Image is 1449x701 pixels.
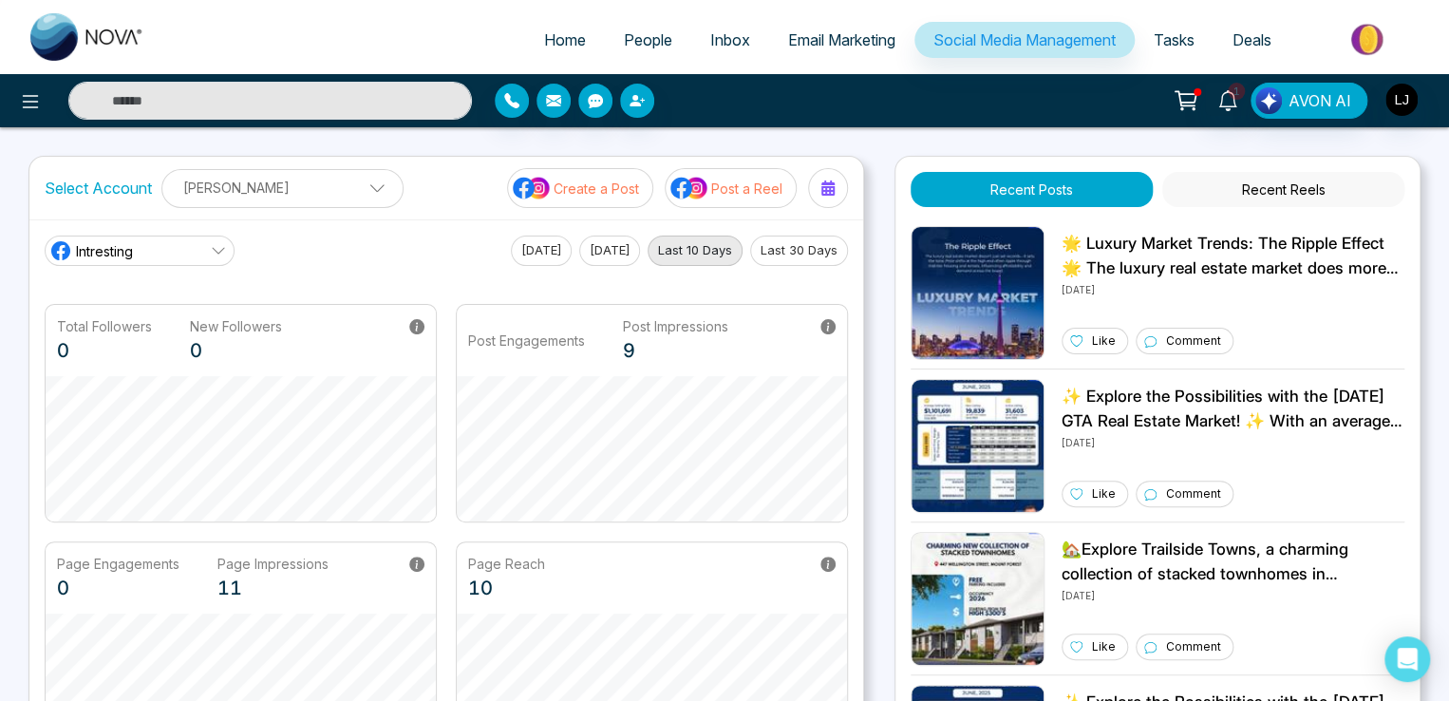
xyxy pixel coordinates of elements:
a: Tasks [1135,22,1214,58]
p: Comment [1166,332,1221,350]
img: social-media-icon [670,176,708,200]
p: 🏡Explore Trailside Towns, a charming collection of stacked townhomes in [GEOGRAPHIC_DATA]. Live m... [1062,538,1404,586]
button: Recent Reels [1162,172,1404,207]
span: Tasks [1154,30,1195,49]
img: Market-place.gif [1300,18,1438,61]
p: ✨ Explore the Possibilities with the [DATE] GTA Real Estate Market! ✨ With an average selling pri... [1062,385,1404,433]
p: Total Followers [57,316,152,336]
p: 10 [468,574,545,602]
img: Lead Flow [1255,87,1282,114]
img: social-media-icon [513,176,551,200]
p: Page Reach [468,554,545,574]
span: Social Media Management [933,30,1116,49]
img: Unable to load img. [911,379,1044,513]
a: 1 [1205,83,1251,116]
a: People [605,22,691,58]
span: Deals [1233,30,1271,49]
img: Unable to load img. [911,532,1044,666]
span: AVON AI [1289,89,1351,112]
p: 11 [217,574,329,602]
p: Like [1092,485,1116,502]
p: [DATE] [1062,586,1404,603]
span: Home [544,30,586,49]
p: Page Impressions [217,554,329,574]
p: [DATE] [1062,280,1404,297]
img: User Avatar [1385,84,1418,116]
span: People [624,30,672,49]
p: Post Impressions [623,316,728,336]
p: 0 [57,574,179,602]
span: Email Marketing [788,30,895,49]
button: Last 10 Days [648,236,743,266]
p: Page Engagements [57,554,179,574]
button: Last 30 Days [750,236,848,266]
img: Unable to load img. [911,226,1044,360]
p: Post a Reel [711,179,782,199]
label: Select Account [45,177,152,199]
a: Inbox [691,22,769,58]
button: Recent Posts [911,172,1153,207]
p: Like [1092,638,1116,655]
button: [DATE] [511,236,572,266]
p: 🌟 Luxury Market Trends: The Ripple Effect 🌟 The luxury real estate market does more than break re... [1062,232,1404,280]
p: 9 [623,336,728,365]
p: New Followers [190,316,282,336]
a: Social Media Management [914,22,1135,58]
p: 0 [57,336,152,365]
img: Nova CRM Logo [30,13,144,61]
span: 1 [1228,83,1245,100]
button: social-media-iconCreate a Post [507,168,653,208]
span: Inbox [710,30,750,49]
div: Open Intercom Messenger [1384,636,1430,682]
a: Email Marketing [769,22,914,58]
p: 0 [190,336,282,365]
p: Create a Post [554,179,639,199]
p: [DATE] [1062,433,1404,450]
a: Deals [1214,22,1290,58]
a: Home [525,22,605,58]
p: Post Engagements [468,331,585,350]
p: Comment [1166,485,1221,502]
button: [DATE] [579,236,640,266]
p: Comment [1166,638,1221,655]
button: social-media-iconPost a Reel [665,168,797,208]
p: [PERSON_NAME] [174,172,391,203]
button: AVON AI [1251,83,1367,119]
p: Like [1092,332,1116,350]
span: Intresting [76,241,133,261]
